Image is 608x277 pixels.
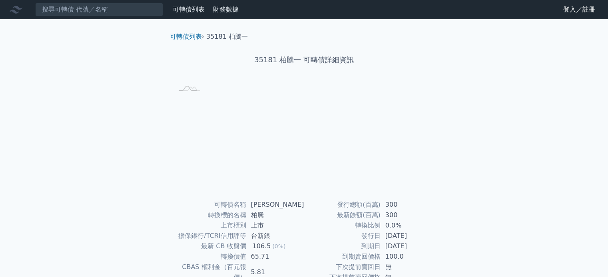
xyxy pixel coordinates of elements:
[272,243,285,249] span: (0%)
[304,220,381,231] td: 轉換比例
[173,241,246,251] td: 最新 CB 收盤價
[206,32,248,42] li: 35181 柏騰一
[304,231,381,241] td: 發行日
[304,241,381,251] td: 到期日
[381,200,435,210] td: 300
[173,200,246,210] td: 可轉債名稱
[304,262,381,272] td: 下次提前賣回日
[304,210,381,220] td: 最新餘額(百萬)
[35,3,163,16] input: 搜尋可轉債 代號／名稱
[381,231,435,241] td: [DATE]
[246,220,304,231] td: 上市
[381,262,435,272] td: 無
[381,251,435,262] td: 100.0
[163,54,445,65] h1: 35181 柏騰一 可轉債詳細資訊
[557,3,602,16] a: 登入／註冊
[173,251,246,262] td: 轉換價值
[304,200,381,210] td: 發行總額(百萬)
[173,210,246,220] td: 轉換標的名稱
[246,251,304,262] td: 65.71
[246,231,304,241] td: 台新銀
[170,33,202,40] a: 可轉債列表
[381,241,435,251] td: [DATE]
[304,251,381,262] td: 到期賣回價格
[173,220,246,231] td: 上市櫃別
[173,231,246,241] td: 擔保銀行/TCRI信用評等
[213,6,239,13] a: 財務數據
[381,210,435,220] td: 300
[246,200,304,210] td: [PERSON_NAME]
[381,220,435,231] td: 0.0%
[251,241,273,251] div: 106.5
[568,239,608,277] iframe: Chat Widget
[170,32,204,42] li: ›
[173,6,205,13] a: 可轉債列表
[246,210,304,220] td: 柏騰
